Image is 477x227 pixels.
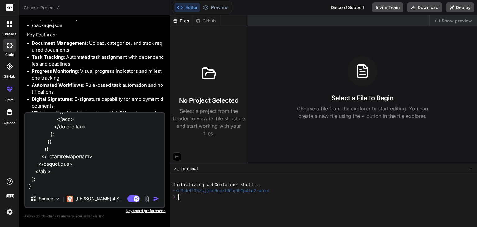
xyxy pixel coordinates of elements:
label: code [5,52,14,58]
strong: Task Tracking [32,54,64,60]
button: Invite Team [372,2,403,12]
span: Initializing WebContainer shell... [173,182,261,188]
strong: Document Management [32,40,87,46]
li: : Upload, categorize, and track required documents [32,40,164,54]
strong: Digital Signatures [32,96,72,102]
h3: Select a File to Begin [331,94,393,102]
li: : Rule-based task automation and notifications [32,82,164,96]
img: icon [153,196,159,202]
strong: Progress Monitoring [32,68,78,74]
button: Editor [174,3,200,12]
span: ❯ [173,194,176,200]
label: threads [3,31,16,37]
strong: Automated Workflows [32,82,83,88]
textarea: loremi { dolOrsit, ameTconse, adiPisc, eliTseddoei } temp "incid"; utlabo { Etdo, MagnAali, EnimA... [25,113,164,190]
label: GitHub [4,74,15,79]
span: Choose Project [24,5,61,11]
button: Download [407,2,442,12]
button: − [467,164,473,174]
button: Preview [200,3,230,12]
img: Pick Models [55,196,60,202]
span: >_ [174,165,179,172]
p: Select a project from the header to view its file structure and start working with your files. [173,107,245,137]
p: Keyboard preferences [24,208,165,213]
span: privacy [83,214,94,218]
p: Choose a file from the explorer to start editing. You can create a new file using the + button in... [293,105,432,120]
li: : Mock integration with HRIS systems and employee data [32,110,164,124]
span: ~/u3uk0f35zsjjbn9cprh6fq9h0p4tm2-wnxx [173,188,269,194]
strong: HR Integration [32,110,64,116]
span: Terminal [180,165,198,172]
li: /package.json [32,22,164,29]
p: Source [39,196,53,202]
p: Always double-check its answers. Your in Bind [24,213,165,219]
label: prem [5,97,14,103]
span: Show preview [442,18,472,24]
p: Key Features: [27,31,164,39]
div: Github [193,18,219,24]
span: − [469,165,472,172]
li: : Automated task assignment with dependencies and deadlines [32,54,164,68]
img: settings [4,206,15,217]
li: : E-signature capability for employment documents [32,96,164,110]
img: attachment [143,195,151,202]
p: [PERSON_NAME] 4 S.. [75,196,122,202]
div: Files [170,18,193,24]
div: Discord Support [327,2,368,12]
li: : Visual progress indicators and milestone tracking [32,68,164,82]
label: Upload [4,120,16,126]
button: Deploy [446,2,474,12]
img: Claude 4 Sonnet [67,196,73,202]
h3: No Project Selected [179,96,238,105]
